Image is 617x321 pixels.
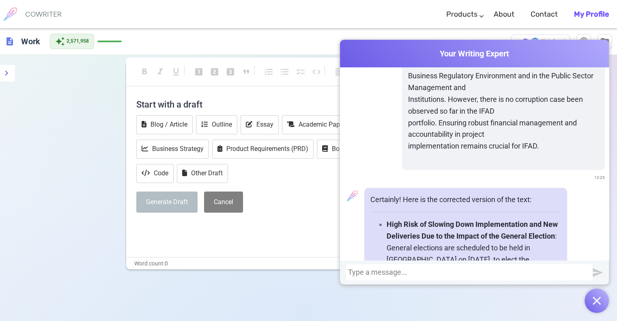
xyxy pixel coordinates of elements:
strong: High Risk of Slowing Down Implementation and New Deliveries Due to the Impact of the General Elec... [387,220,558,240]
div: Word count: 0 [126,258,491,269]
a: Contact [531,2,558,26]
button: Cancel [204,192,243,213]
button: Academic Paper [282,115,350,134]
a: Products [446,2,477,26]
span: format_bold [140,67,149,77]
h4: Start with a draft [136,95,481,114]
span: looks_3 [226,67,235,77]
span: language [530,37,540,47]
a: My Profile [574,2,609,26]
button: Outline [196,115,237,134]
button: Blog / Article [136,115,193,134]
button: Manage Documents [598,34,612,49]
span: Web Search [542,38,567,46]
span: folder [600,37,610,46]
span: Your Writing Expert [340,48,609,60]
span: description [5,37,15,46]
img: profile [344,188,360,204]
span: format_list_bulleted [280,67,290,77]
p: Certainly! Here is the corrected version of the text: [370,194,561,206]
span: 12:25 [594,172,605,184]
span: format_align_left [334,67,344,77]
span: format_underlined [171,67,181,77]
button: Code [136,164,174,183]
img: Send [593,267,603,278]
span: format_quote [241,67,251,77]
a: About [494,2,514,26]
span: 2,571,958 [67,37,89,45]
span: help_outline [579,37,589,46]
button: Other Draft [177,164,228,183]
h6: Click to edit title [18,33,43,50]
button: Book Report [317,140,372,159]
span: looks_two [210,67,219,77]
button: Generate Draft [136,192,198,213]
span: checklist [296,67,305,77]
b: My Profile [574,10,609,19]
img: Open chat [593,297,601,305]
span: format_list_numbered [264,67,274,77]
button: Help & Shortcuts [576,34,591,49]
button: Business Strategy [136,140,209,159]
span: format_italic [155,67,165,77]
h6: COWRITER [25,11,62,18]
button: Essay [241,115,279,134]
span: auto_awesome [55,37,65,46]
span: code [312,67,321,77]
span: looks_one [194,67,204,77]
button: Product Requirements (PRD) [212,140,314,159]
